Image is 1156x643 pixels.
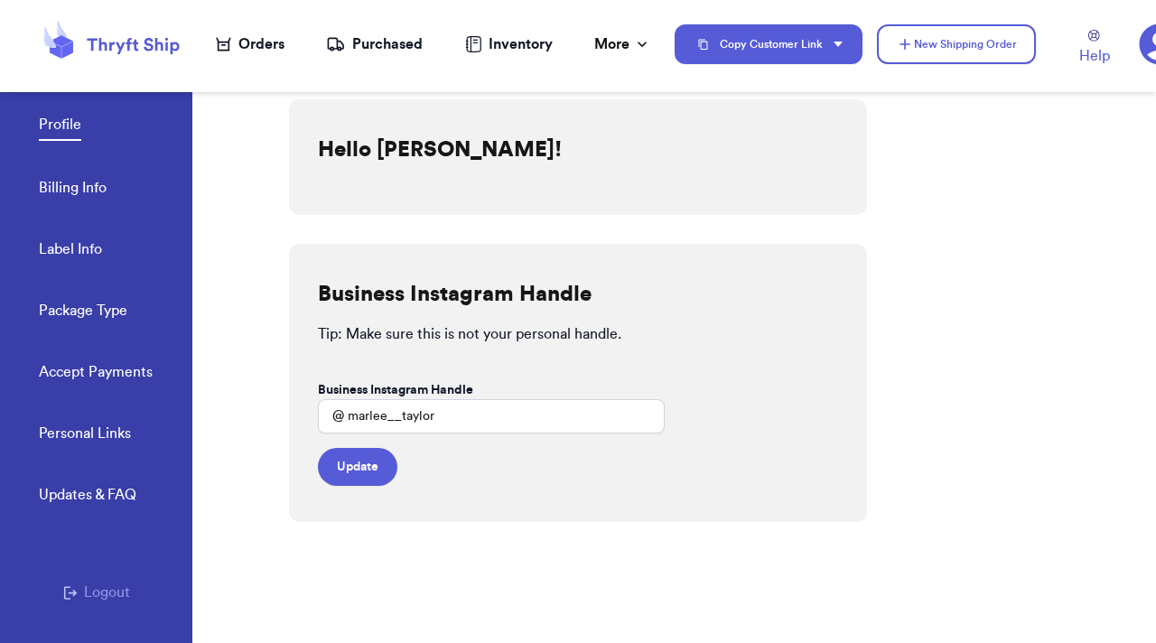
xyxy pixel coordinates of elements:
label: Business Instagram Handle [318,381,473,399]
div: More [594,33,651,55]
a: Billing Info [39,177,107,202]
div: Updates & FAQ [39,484,136,506]
a: Orders [216,33,284,55]
h2: Hello [PERSON_NAME]! [318,135,562,164]
a: Updates & FAQ [39,484,136,509]
a: Help [1079,30,1110,67]
h2: Business Instagram Handle [318,280,592,309]
a: Purchased [326,33,423,55]
span: Help [1079,45,1110,67]
a: Personal Links [39,423,131,448]
a: Package Type [39,300,127,325]
button: Update [318,448,397,486]
a: Profile [39,114,81,141]
a: Accept Payments [39,361,153,387]
button: Copy Customer Link [675,24,862,64]
a: Label Info [39,238,102,264]
div: @ [318,399,344,433]
button: New Shipping Order [877,24,1036,64]
button: Logout [63,582,130,603]
p: Tip: Make sure this is not your personal handle. [318,323,838,345]
a: Inventory [465,33,553,55]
